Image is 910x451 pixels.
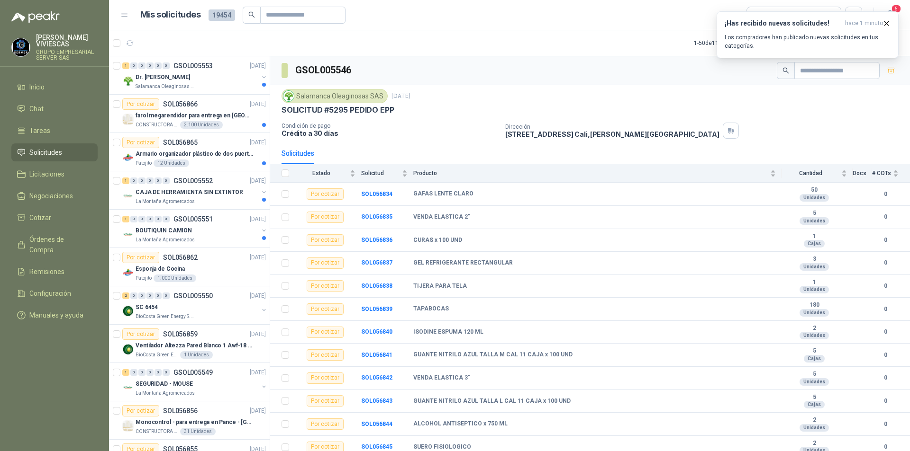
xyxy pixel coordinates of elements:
a: 1 0 0 0 0 0 GSOL005549[DATE] Company LogoSEGURIDAD - MOUSELa Montaña Agromercados [122,367,268,397]
div: 0 [138,369,146,376]
b: 0 [872,258,899,267]
a: Remisiones [11,263,98,281]
span: Producto [413,170,768,177]
p: GSOL005552 [173,177,213,184]
img: Company Logo [122,344,134,355]
div: 0 [146,216,154,222]
b: SUERO FISIOLOGICO [413,443,471,451]
a: Por cotizarSOL056866[DATE] Company Logofarol megarendidor para entrega en [GEOGRAPHIC_DATA]CONSTR... [109,95,270,133]
a: Tareas [11,122,98,140]
div: Salamanca Oleaginosas SAS [282,89,388,103]
th: Docs [853,164,872,183]
img: Company Logo [122,75,134,87]
b: 0 [872,305,899,314]
span: Solicitud [361,170,400,177]
img: Company Logo [122,382,134,393]
b: 5 [782,394,847,401]
b: GAFAS LENTE CLARO [413,190,473,198]
p: SOL056859 [163,331,198,337]
div: 1 [122,177,129,184]
p: SC 6454 [136,303,158,312]
div: 0 [155,62,162,69]
p: Ventilador Altezza Pared Blanco 1 Awf-18 Pro Balinera [136,341,254,350]
b: TIJERA PARA TELA [413,283,467,290]
p: Monocontrol - para entrega en Pance - [GEOGRAPHIC_DATA] [136,418,254,427]
p: SOL056862 [163,254,198,261]
b: GEL REFRIGERANTE RECTANGULAR [413,259,513,267]
h3: ¡Has recibido nuevas solicitudes! [725,19,841,27]
div: Por cotizar [122,252,159,263]
b: TAPABOCAS [413,305,449,313]
div: 0 [163,369,170,376]
p: Salamanca Oleaginosas SAS [136,83,195,90]
button: ¡Has recibido nuevas solicitudes!hace 1 minuto Los compradores han publicado nuevas solicitudes e... [717,11,899,58]
div: 0 [138,177,146,184]
b: 2 [782,440,847,447]
a: SOL056837 [361,259,392,266]
a: SOL056838 [361,283,392,289]
a: 1 0 0 0 0 0 GSOL005552[DATE] Company LogoCAJA DE HERRAMIENTA SIN EXTINTORLa Montaña Agromercados [122,175,268,205]
div: 1 [122,62,129,69]
a: 1 0 0 0 0 0 GSOL005551[DATE] Company LogoBOUTIQUIN CAMIONLa Montaña Agromercados [122,213,268,244]
a: Inicio [11,78,98,96]
a: Configuración [11,284,98,302]
p: [DATE] [250,292,266,301]
div: Solicitudes [282,148,314,159]
a: SOL056843 [361,398,392,404]
p: [DATE] [250,177,266,186]
div: Unidades [800,194,829,202]
b: 50 [782,186,847,194]
b: 5 [782,210,847,217]
a: Órdenes de Compra [11,230,98,259]
th: Estado [295,164,361,183]
p: [DATE] [250,330,266,339]
div: 1 [122,369,129,376]
img: Company Logo [283,91,294,101]
a: Licitaciones [11,165,98,183]
p: BioCosta Green Energy S.A.S [136,351,178,359]
b: 2 [782,416,847,424]
div: 0 [163,216,170,222]
a: 2 0 0 0 0 0 GSOL005550[DATE] Company LogoSC 6454BioCosta Green Energy S.A.S [122,290,268,320]
p: Condición de pago [282,123,498,129]
span: Inicio [29,82,45,92]
div: 2.100 Unidades [180,121,223,129]
div: Unidades [800,424,829,432]
img: Company Logo [12,38,30,56]
b: ISODINE ESPUMA 120 ML [413,328,483,336]
p: farol megarendidor para entrega en [GEOGRAPHIC_DATA] [136,111,254,120]
div: 0 [138,216,146,222]
b: 0 [872,420,899,429]
b: GUANTE NITRILO AZUL TALLA M CAL 11 CAJA x 100 UND [413,351,573,359]
p: Dr. [PERSON_NAME] [136,73,190,82]
p: SEGURIDAD - MOUSE [136,380,193,389]
b: 1 [782,279,847,286]
a: SOL056836 [361,237,392,243]
b: 0 [872,212,899,221]
p: Patojito [136,159,152,167]
div: Por cotizar [307,234,344,246]
a: Cotizar [11,209,98,227]
p: SOL056865 [163,139,198,146]
div: Por cotizar [307,280,344,292]
b: 0 [872,373,899,382]
div: Por cotizar [122,137,159,148]
span: hace 1 minuto [845,19,883,27]
b: 0 [872,282,899,291]
th: Cantidad [782,164,853,183]
div: Unidades [800,309,829,317]
a: Por cotizarSOL056862[DATE] Company LogoEsponja de CocinaPatojito1.000 Unidades [109,248,270,286]
a: Manuales y ayuda [11,306,98,324]
th: Solicitud [361,164,413,183]
th: Producto [413,164,782,183]
span: Configuración [29,288,71,299]
span: Cotizar [29,212,51,223]
span: Cantidad [782,170,839,177]
p: SOLICITUD #5295 PEDIDO EPP [282,105,394,115]
h3: GSOL005546 [295,63,353,78]
a: SOL056839 [361,306,392,312]
img: Company Logo [122,229,134,240]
